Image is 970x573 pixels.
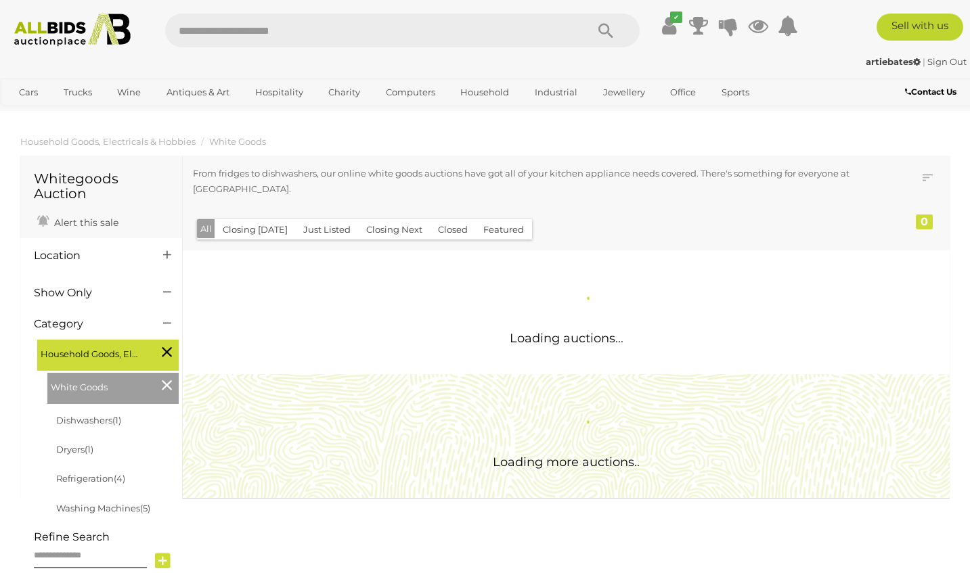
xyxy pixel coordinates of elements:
[358,219,431,240] button: Closing Next
[430,219,476,240] button: Closed
[661,81,705,104] a: Office
[295,219,359,240] button: Just Listed
[905,85,960,99] a: Contact Us
[56,473,125,484] a: Refrigeration(4)
[319,81,369,104] a: Charity
[114,473,125,484] span: (4)
[56,415,121,426] a: Dishwashers(1)
[866,56,921,67] strong: artiebates
[158,81,238,104] a: Antiques & Art
[34,531,179,543] h4: Refine Search
[475,219,532,240] button: Featured
[905,87,956,97] b: Contact Us
[510,331,623,346] span: Loading auctions...
[713,81,758,104] a: Sports
[923,56,925,67] span: |
[493,455,640,469] span: Loading more auctions..
[246,81,312,104] a: Hospitality
[209,136,266,147] a: White Goods
[20,136,196,147] a: Household Goods, Electricals & Hobbies
[108,81,150,104] a: Wine
[112,415,121,426] span: (1)
[55,81,101,104] a: Trucks
[197,219,215,239] button: All
[451,81,518,104] a: Household
[659,14,679,38] a: ✔
[85,444,93,455] span: (1)
[866,56,923,67] a: artiebates
[10,81,47,104] a: Cars
[594,81,654,104] a: Jewellery
[51,376,152,395] span: White Goods
[916,214,933,229] div: 0
[34,250,143,262] h4: Location
[377,81,444,104] a: Computers
[215,219,296,240] button: Closing [DATE]
[34,171,169,201] h1: Whitegoods Auction
[34,287,143,299] h4: Show Only
[56,444,93,455] a: Dryers(1)
[10,104,124,126] a: [GEOGRAPHIC_DATA]
[41,343,142,362] span: Household Goods, Electricals & Hobbies
[56,503,150,513] a: Washing Machines(5)
[526,81,586,104] a: Industrial
[34,211,122,231] a: Alert this sale
[670,12,682,23] i: ✔
[34,318,143,330] h4: Category
[7,14,137,47] img: Allbids.com.au
[572,14,640,47] button: Search
[877,14,963,41] a: Sell with us
[140,503,150,513] span: (5)
[193,166,867,198] p: From fridges to dishwashers, our online white goods auctions have got all of your kitchen applian...
[927,56,967,67] a: Sign Out
[51,216,118,229] span: Alert this sale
